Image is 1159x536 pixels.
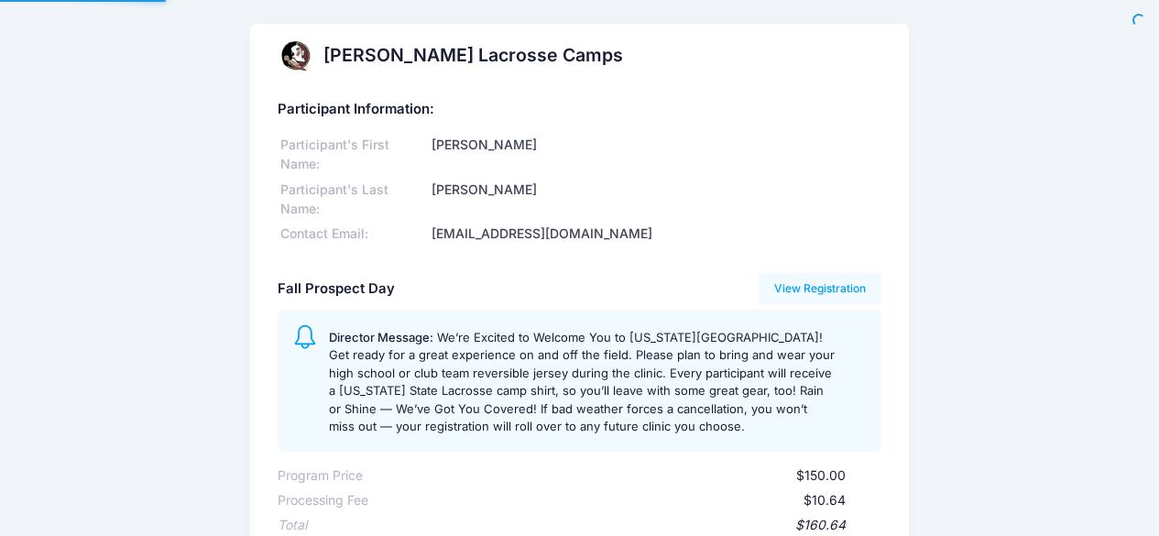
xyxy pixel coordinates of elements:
[278,281,395,298] h5: Fall Prospect Day
[278,466,363,486] div: Program Price
[429,224,882,244] div: [EMAIL_ADDRESS][DOMAIN_NAME]
[278,491,368,510] div: Processing Fee
[323,45,623,66] h2: [PERSON_NAME] Lacrosse Camps
[329,330,835,434] span: We’re Excited to Welcome You to [US_STATE][GEOGRAPHIC_DATA]! Get ready for a great experience on ...
[796,467,846,483] span: $150.00
[429,136,882,174] div: [PERSON_NAME]
[278,180,429,219] div: Participant's Last Name:
[278,516,307,535] div: Total
[278,224,429,244] div: Contact Email:
[429,180,882,219] div: [PERSON_NAME]
[759,273,882,304] a: View Registration
[278,136,429,174] div: Participant's First Name:
[329,330,433,345] span: Director Message:
[278,102,882,118] h5: Participant Information:
[307,516,847,535] div: $160.64
[368,491,847,510] div: $10.64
